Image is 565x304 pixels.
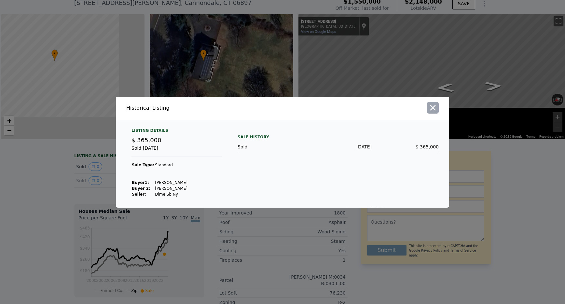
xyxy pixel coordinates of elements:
[132,180,149,185] strong: Buyer 1 :
[155,191,188,197] td: Dime Sb Ny
[416,144,439,149] span: $ 365,000
[131,137,161,144] span: $ 365,000
[238,144,305,150] div: Sold
[155,162,188,168] td: Standard
[131,128,222,136] div: Listing Details
[238,133,439,141] div: Sale History
[132,186,150,191] strong: Buyer 2:
[132,192,146,197] strong: Seller :
[132,163,154,167] strong: Sale Type:
[131,145,222,157] div: Sold [DATE]
[126,104,280,112] div: Historical Listing
[155,186,188,191] td: [PERSON_NAME]
[155,180,188,186] td: [PERSON_NAME]
[305,144,372,150] div: [DATE]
